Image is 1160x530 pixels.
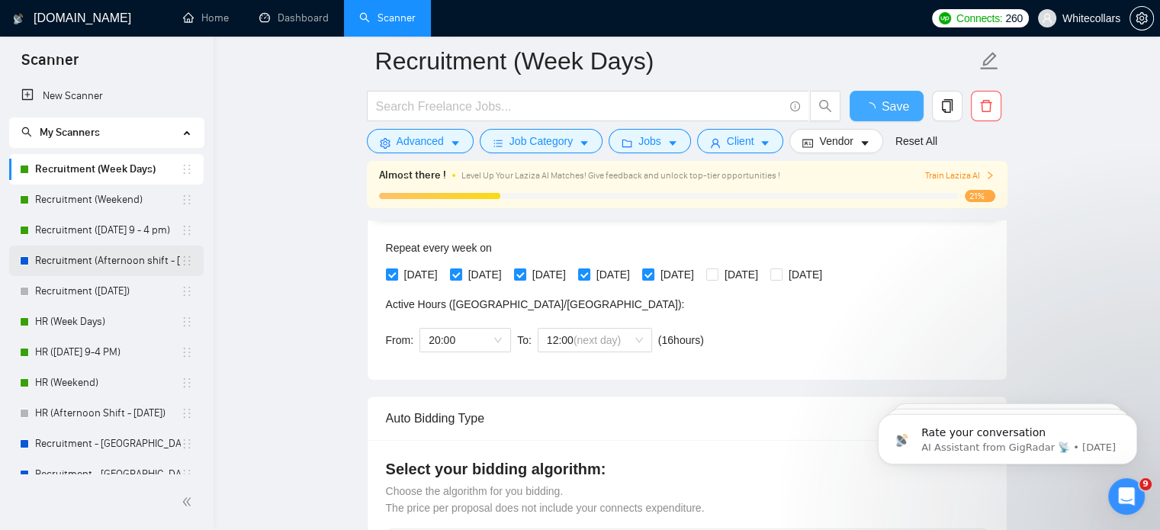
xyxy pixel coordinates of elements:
span: Client [727,133,754,149]
a: searchScanner [359,11,416,24]
span: [DATE] [718,266,764,283]
span: Vendor [819,133,853,149]
span: holder [181,346,193,358]
span: [DATE] [590,266,636,283]
span: Connects: [956,10,1002,27]
span: holder [181,377,193,389]
button: delete [971,91,1001,121]
button: search [810,91,840,121]
button: setting [1129,6,1154,31]
span: Choose the algorithm for you bidding. The price per proposal does not include your connects expen... [386,485,705,514]
span: Jobs [638,133,661,149]
span: 12:00 [547,329,643,352]
span: Level Up Your Laziza AI Matches! Give feedback and unlock top-tier opportunities ! [461,170,780,181]
span: [DATE] [782,266,828,283]
span: holder [181,316,193,328]
span: Advanced [397,133,444,149]
span: caret-down [667,137,678,149]
span: bars [493,137,503,149]
span: Scanner [9,49,91,81]
a: Recruitment (Afternoon shift - [DATE]) [35,246,181,276]
span: holder [181,407,193,419]
li: New Scanner [9,81,204,111]
span: Repeat every week on [386,242,492,254]
span: Active Hours ( [GEOGRAPHIC_DATA]/[GEOGRAPHIC_DATA] ): [386,298,685,310]
li: Recruitment (Friday) [9,276,204,307]
span: [DATE] [462,266,508,283]
button: settingAdvancedcaret-down [367,129,474,153]
span: Job Category [509,133,573,149]
span: search [21,127,32,137]
button: copy [932,91,962,121]
button: barsJob Categorycaret-down [480,129,602,153]
a: Recruitment ([DATE] 9 - 4 pm) [35,215,181,246]
li: HR (Weekend) [9,368,204,398]
img: logo [13,7,24,31]
li: HR (Friday 9-4 PM) [9,337,204,368]
span: [DATE] [654,266,700,283]
span: idcard [802,137,813,149]
span: holder [181,163,193,175]
span: caret-down [579,137,590,149]
a: setting [1129,12,1154,24]
span: Train Laziza AI [924,169,995,183]
a: Recruitment (Weekend) [35,185,181,215]
h4: Select your bidding algorithm: [386,458,988,480]
li: Recruitment (Weekend) [9,185,204,215]
span: caret-down [450,137,461,149]
li: Recruitment - UK (Week Days) [9,429,204,459]
a: HR (Afternoon Shift - [DATE]) [35,398,181,429]
iframe: Intercom live chat [1108,478,1145,515]
span: caret-down [860,137,870,149]
iframe: Intercom notifications message [855,382,1160,489]
span: holder [181,224,193,236]
span: holder [181,468,193,480]
div: Auto Bidding Type [386,397,988,440]
span: info-circle [790,101,800,111]
a: HR ([DATE] 9-4 PM) [35,337,181,368]
li: Recruitment (Week Days) [9,154,204,185]
span: Save [882,97,909,116]
a: homeHome [183,11,229,24]
input: Scanner name... [375,42,976,80]
span: My Scanners [21,126,100,139]
a: Recruitment ([DATE]) [35,276,181,307]
span: user [1042,13,1052,24]
button: folderJobscaret-down [609,129,691,153]
span: loading [863,102,882,114]
span: delete [972,99,1001,113]
a: Recruitment - [GEOGRAPHIC_DATA] (Weekend) [35,459,181,490]
span: copy [933,99,962,113]
li: Recruitment (Friday 9 - 4 pm) [9,215,204,246]
button: idcardVendorcaret-down [789,129,882,153]
span: user [710,137,721,149]
li: Recruitment (Afternoon shift - Sunday) [9,246,204,276]
span: edit [979,51,999,71]
span: holder [181,194,193,206]
a: Recruitment (Week Days) [35,154,181,185]
img: upwork-logo.png [939,12,951,24]
li: HR (Afternoon Shift - Sunday) [9,398,204,429]
span: search [811,99,840,113]
a: HR (Weekend) [35,368,181,398]
span: [DATE] [398,266,444,283]
span: caret-down [760,137,770,149]
span: [DATE] [526,266,572,283]
span: 260 [1005,10,1022,27]
span: holder [181,255,193,267]
span: folder [622,137,632,149]
span: holder [181,438,193,450]
span: right [985,171,995,180]
span: setting [380,137,390,149]
a: dashboardDashboard [259,11,329,24]
a: New Scanner [21,81,191,111]
span: My Scanners [40,126,100,139]
span: To: [517,334,532,346]
li: HR (Week Days) [9,307,204,337]
a: Recruitment - [GEOGRAPHIC_DATA] (Week Days) [35,429,181,459]
li: Recruitment - UK (Weekend) [9,459,204,490]
button: userClientcaret-down [697,129,784,153]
